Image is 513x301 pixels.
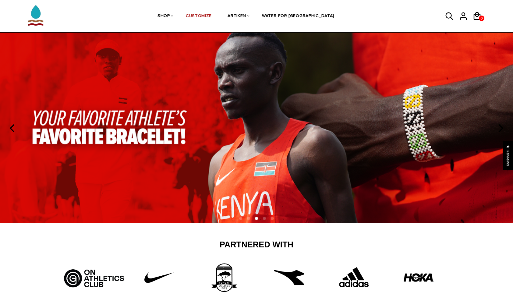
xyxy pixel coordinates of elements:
[331,262,377,293] img: Adidas.png
[274,262,304,293] img: free-diadora-logo-icon-download-in-svg-png-gif-file-formats--brand-fashion-pack-logos-icons-28542...
[404,262,434,293] img: HOKA-logo.webp
[494,122,507,135] button: next
[136,262,182,293] img: Untitled-1_42f22808-10d6-43b8-a0fd-fffce8cf9462.png
[6,122,19,135] button: previous
[503,141,513,170] div: Click to open Judge.me floating reviews tab
[66,240,447,250] h2: Partnered With
[186,0,212,33] a: CUSTOMIZE
[262,0,334,33] a: WATER FOR [GEOGRAPHIC_DATA]
[157,0,170,33] a: SHOP
[201,262,247,293] img: 3rd_partner.png
[62,262,126,289] img: Artboard_5_bcd5fb9d-526a-4748-82a7-e4a7ed1c43f8.jpg
[479,15,484,22] span: 0
[228,0,246,33] a: ARTIKEN
[479,16,484,21] a: 0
